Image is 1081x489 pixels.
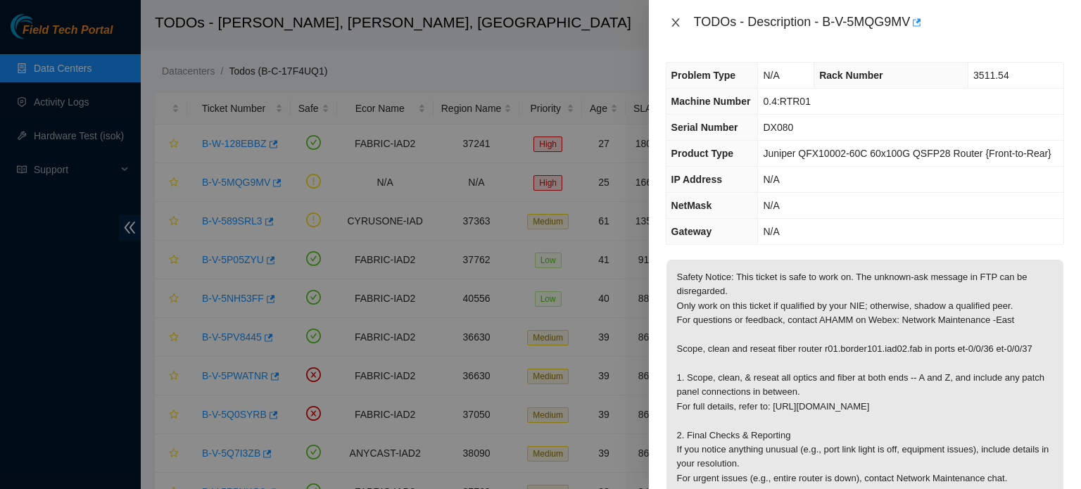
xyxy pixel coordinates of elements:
[819,70,883,81] span: Rack Number
[763,122,793,133] span: DX080
[763,226,779,237] span: N/A
[763,70,779,81] span: N/A
[763,148,1051,159] span: Juniper QFX10002-60C 60x100G QSFP28 Router {Front-to-Rear}
[671,174,722,185] span: IP Address
[671,226,712,237] span: Gateway
[694,11,1064,34] div: TODOs - Description - B-V-5MQG9MV
[671,96,751,107] span: Machine Number
[671,148,733,159] span: Product Type
[671,122,738,133] span: Serial Number
[670,17,681,28] span: close
[973,70,1009,81] span: 3511.54
[763,200,779,211] span: N/A
[671,200,712,211] span: NetMask
[671,70,736,81] span: Problem Type
[763,96,810,107] span: 0.4:RTR01
[666,16,685,30] button: Close
[763,174,779,185] span: N/A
